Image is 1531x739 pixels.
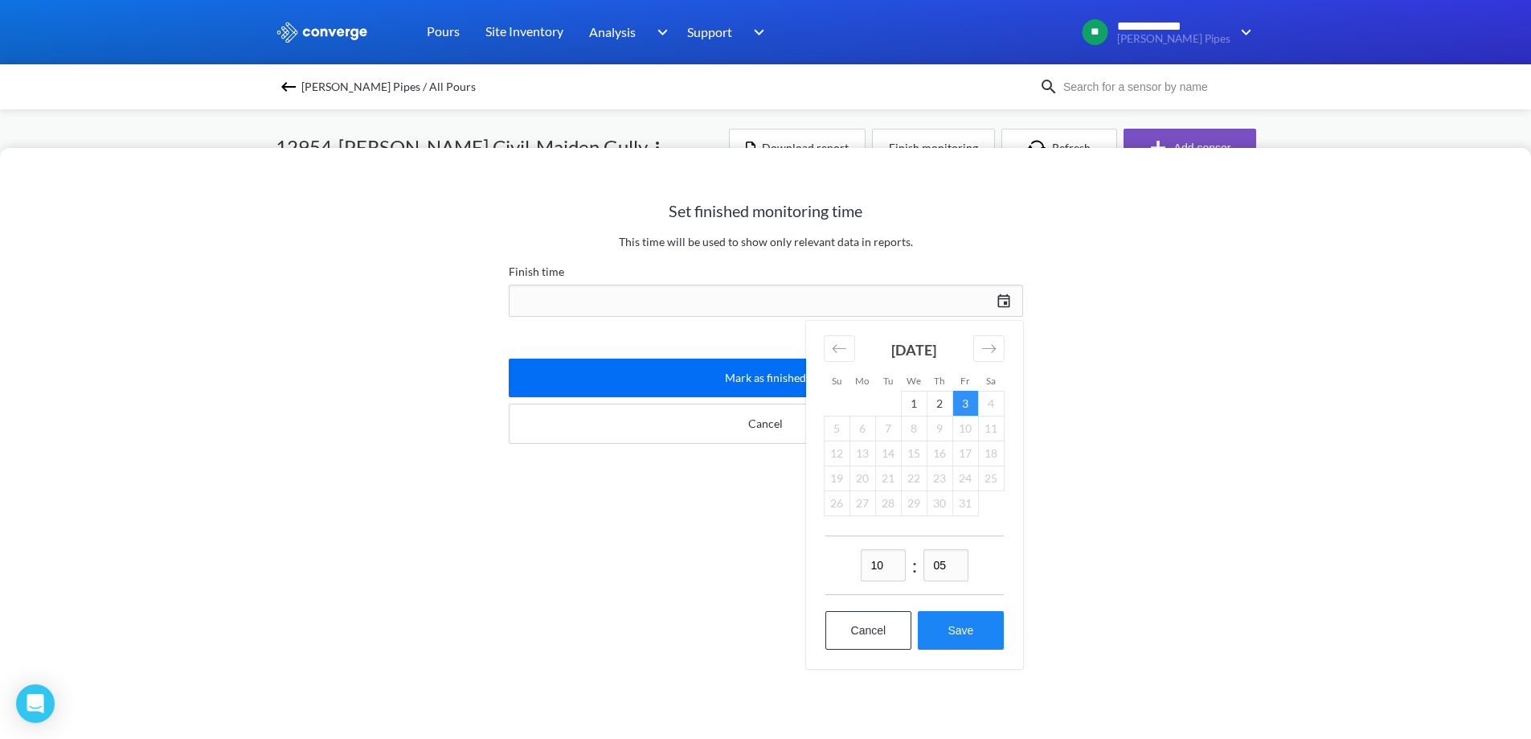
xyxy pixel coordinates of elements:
[849,466,875,491] td: Not available. Monday, October 20, 2025
[849,441,875,466] td: Not available. Monday, October 13, 2025
[875,466,901,491] td: Not available. Tuesday, October 21, 2025
[1039,77,1058,96] img: icon-search.svg
[509,201,1023,220] h2: Set finished monitoring time
[927,466,952,491] td: Not available. Thursday, October 23, 2025
[927,416,952,441] td: Not available. Thursday, October 9, 2025
[960,375,970,386] small: Fr
[875,491,901,515] td: Not available. Tuesday, October 28, 2025
[952,441,978,466] td: Not available. Friday, October 17, 2025
[743,23,769,42] img: downArrow.svg
[509,404,1023,444] button: Cancel
[849,491,875,515] td: Not available. Monday, October 27, 2025
[901,391,927,416] td: Wednesday, October 1, 2025
[832,375,841,386] small: Su
[806,321,1023,669] div: Calendar
[927,441,952,466] td: Not available. Thursday, October 16, 2025
[509,262,1023,281] label: Finish time
[687,22,732,42] span: Support
[855,375,869,386] small: Mo
[824,416,849,441] td: Not available. Sunday, October 5, 2025
[883,375,893,386] small: Tu
[986,375,996,386] small: Sa
[509,359,1023,397] button: Mark as finished
[901,466,927,491] td: Not available. Wednesday, October 22, 2025
[934,375,944,386] small: Th
[978,441,1004,466] td: Not available. Saturday, October 18, 2025
[901,491,927,515] td: Not available. Wednesday, October 29, 2025
[849,416,875,441] td: Not available. Monday, October 6, 2025
[978,466,1004,491] td: Not available. Saturday, October 25, 2025
[509,233,1023,251] p: This time will be used to show only relevant data in reports.
[825,611,912,650] button: Cancel
[279,77,298,96] img: backspace.svg
[973,335,1005,362] div: Move forward to switch to the next month.
[824,441,849,466] td: Not available. Sunday, October 12, 2025
[952,466,978,491] td: Not available. Friday, October 24, 2025
[918,611,1003,650] button: Save
[824,466,849,491] td: Not available. Sunday, October 19, 2025
[589,22,636,42] span: Analysis
[1230,23,1256,42] img: downArrow.svg
[646,23,672,42] img: downArrow.svg
[875,416,901,441] td: Not available. Tuesday, October 7, 2025
[861,549,906,581] input: hh
[875,441,901,466] td: Not available. Tuesday, October 14, 2025
[16,684,55,723] div: Open Intercom Messenger
[301,76,476,98] span: [PERSON_NAME] Pipes / All Pours
[901,441,927,466] td: Not available. Wednesday, October 15, 2025
[824,491,849,515] td: Not available. Sunday, October 26, 2025
[1058,78,1253,96] input: Search for a sensor by name
[927,491,952,515] td: Not available. Thursday, October 30, 2025
[824,335,855,362] div: Move backward to switch to the previous month.
[276,22,369,43] img: logo_ewhite.svg
[978,416,1004,441] td: Not available. Saturday, October 11, 2025
[978,391,1004,416] td: Not available. Saturday, October 4, 2025
[1117,33,1230,45] span: [PERSON_NAME] Pipes
[927,391,952,416] td: Thursday, October 2, 2025
[901,416,927,441] td: Not available. Wednesday, October 8, 2025
[952,416,978,441] td: Not available. Friday, October 10, 2025
[912,550,917,581] span: :
[891,341,936,359] strong: [DATE]
[952,391,978,416] td: Selected. Friday, October 3, 2025
[952,491,978,515] td: Not available. Friday, October 31, 2025
[923,549,968,581] input: mm
[907,375,921,386] small: We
